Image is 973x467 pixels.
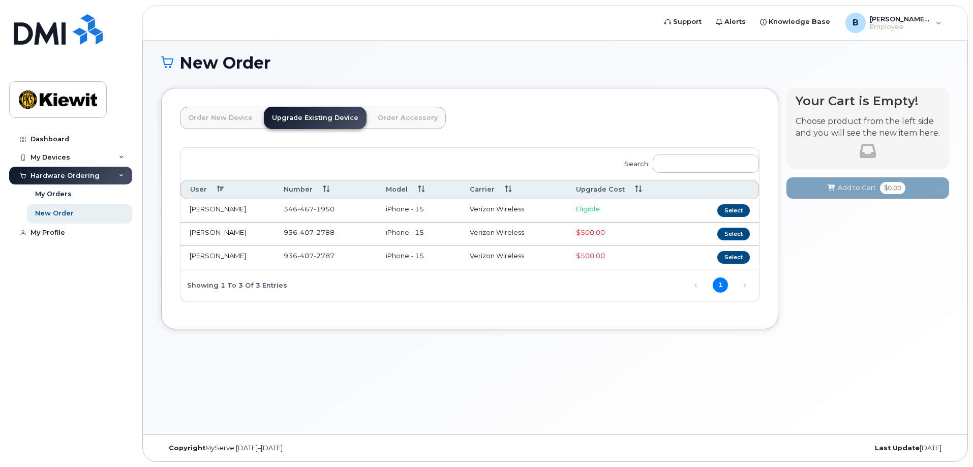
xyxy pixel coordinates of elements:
span: $0.00 [880,182,905,194]
th: Number: activate to sort column ascending [275,180,377,199]
span: 407 [297,228,314,236]
a: Order Accessory [370,107,446,129]
th: Model: activate to sort column ascending [377,180,461,199]
span: 407 [297,252,314,260]
span: 936 [284,228,335,236]
td: Verizon Wireless [461,199,567,223]
a: Previous [688,278,704,293]
strong: Copyright [169,444,205,452]
a: Next [737,278,752,293]
a: Order New Device [180,107,261,129]
span: Employee [870,23,931,31]
button: Add to Cart $0.00 [786,177,949,198]
a: Alerts [709,12,753,32]
span: 467 [297,205,314,213]
span: 2787 [314,252,335,260]
span: Knowledge Base [769,17,830,27]
button: Select [717,251,750,264]
a: Support [657,12,709,32]
span: 2788 [314,228,335,236]
a: Knowledge Base [753,12,837,32]
strong: Last Update [875,444,920,452]
td: [PERSON_NAME] [180,246,275,269]
th: Upgrade Cost: activate to sort column ascending [567,180,685,199]
span: Support [673,17,702,27]
td: [PERSON_NAME] [180,199,275,223]
a: 1 [713,277,728,293]
span: 936 [284,252,335,260]
span: Full Upgrade Eligibility Date 2027-07-07 [576,252,605,260]
th: User: activate to sort column descending [180,180,275,199]
input: Search: [653,154,759,173]
div: [DATE] [686,444,949,452]
span: B [853,17,859,29]
td: [PERSON_NAME] [180,223,275,246]
span: Full Upgrade Eligibility Date 2027-07-07 [576,228,605,236]
td: iPhone - 15 [377,199,461,223]
td: iPhone - 15 [377,223,461,246]
label: Search: [618,148,759,176]
span: 346 [284,205,335,213]
p: Choose product from the left side and you will see the new item here. [796,116,940,139]
td: iPhone - 15 [377,246,461,269]
span: Alerts [724,17,746,27]
td: Verizon Wireless [461,246,567,269]
td: Verizon Wireless [461,223,567,246]
a: Upgrade Existing Device [264,107,367,129]
span: [PERSON_NAME].Ortiz1 [870,15,931,23]
span: Add to Cart [838,183,876,193]
iframe: Messenger Launcher [929,423,965,459]
button: Select [717,228,750,240]
div: MyServe [DATE]–[DATE] [161,444,424,452]
h4: Your Cart is Empty! [796,94,940,108]
button: Select [717,204,750,217]
span: Eligible [576,205,600,213]
h1: New Order [161,54,949,72]
div: Showing 1 to 3 of 3 entries [180,276,287,293]
div: Bryan.Ortiz1 [838,13,949,33]
span: 1950 [314,205,335,213]
th: Carrier: activate to sort column ascending [461,180,567,199]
